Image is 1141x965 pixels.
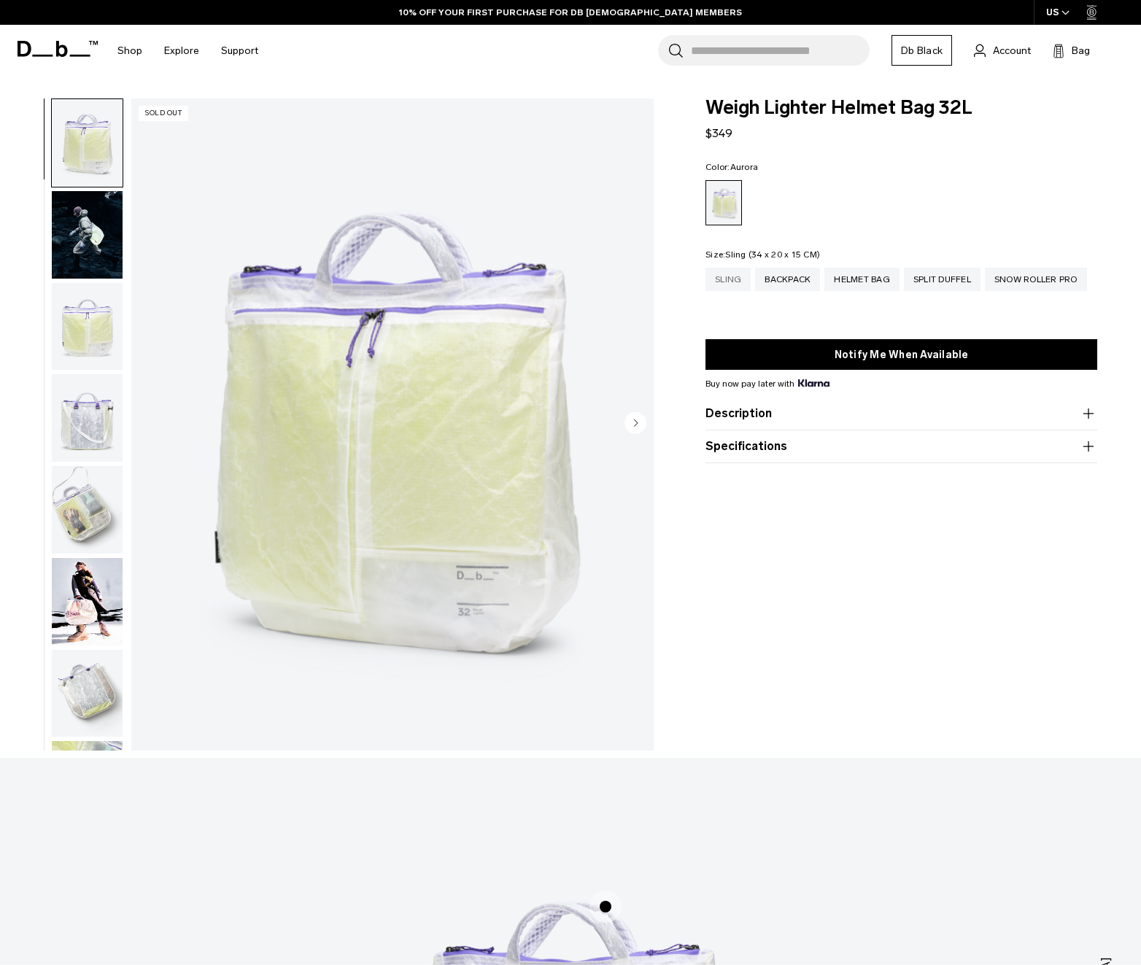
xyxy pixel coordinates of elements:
img: Weigh_Lighter_Helmet_Bag_32L_4.png [52,466,123,554]
legend: Color: [705,163,758,171]
nav: Main Navigation [107,25,269,77]
img: Weigh_Lighter_Helmetbag_32L_Lifestyle.png [52,191,123,279]
a: Aurora [705,180,742,225]
button: Weigh_Lighter_Helmet_Bag_32L_4.png [51,465,123,554]
button: Weigh Lighter Helmet Bag 32L Aurora [51,557,123,646]
button: Next slide [624,412,646,437]
span: Aurora [730,162,759,172]
span: Buy now pay later with [705,377,829,390]
a: 10% OFF YOUR FIRST PURCHASE FOR DB [DEMOGRAPHIC_DATA] MEMBERS [399,6,742,19]
a: Support [221,25,258,77]
a: Split Duffel [904,268,981,291]
legend: Size: [705,250,820,259]
p: Sold Out [139,106,188,121]
img: Weigh_Lighter_Helmet_Bag_32L_1.png [131,98,654,751]
span: Sling (34 x 20 x 15 CM) [725,249,820,260]
a: Account [974,42,1031,59]
a: Sling [705,268,751,291]
button: Weigh_Lighter_Helmet_Bag_32L_6.png [51,740,123,829]
a: Backpack [755,268,820,291]
button: Description [705,405,1097,422]
span: Account [993,43,1031,58]
button: Weigh_Lighter_Helmet_Bag_32L_1.png [51,98,123,187]
img: {"height" => 20, "alt" => "Klarna"} [798,379,829,387]
button: Weigh_Lighter_Helmet_Bag_32L_2.png [51,282,123,371]
a: Snow Roller Pro [985,268,1087,291]
button: Weigh_Lighter_Helmet_Bag_32L_3.png [51,373,123,462]
button: Specifications [705,438,1097,455]
img: Weigh_Lighter_Helmet_Bag_32L_5.png [52,650,123,737]
img: Weigh_Lighter_Helmet_Bag_32L_2.png [52,283,123,371]
span: $349 [705,126,732,140]
li: 1 / 10 [131,98,654,751]
button: Bag [1053,42,1090,59]
img: Weigh Lighter Helmet Bag 32L Aurora [52,558,123,646]
span: Weigh Lighter Helmet Bag 32L [705,98,1097,117]
img: Weigh_Lighter_Helmet_Bag_32L_6.png [52,741,123,829]
img: Weigh_Lighter_Helmet_Bag_32L_1.png [52,99,123,187]
a: Helmet Bag [824,268,900,291]
a: Explore [164,25,199,77]
a: Shop [117,25,142,77]
button: Notify Me When Available [705,339,1097,370]
button: Weigh_Lighter_Helmetbag_32L_Lifestyle.png [51,190,123,279]
span: Bag [1072,43,1090,58]
img: Weigh_Lighter_Helmet_Bag_32L_3.png [52,374,123,462]
a: Db Black [891,35,952,66]
button: Weigh_Lighter_Helmet_Bag_32L_5.png [51,649,123,738]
